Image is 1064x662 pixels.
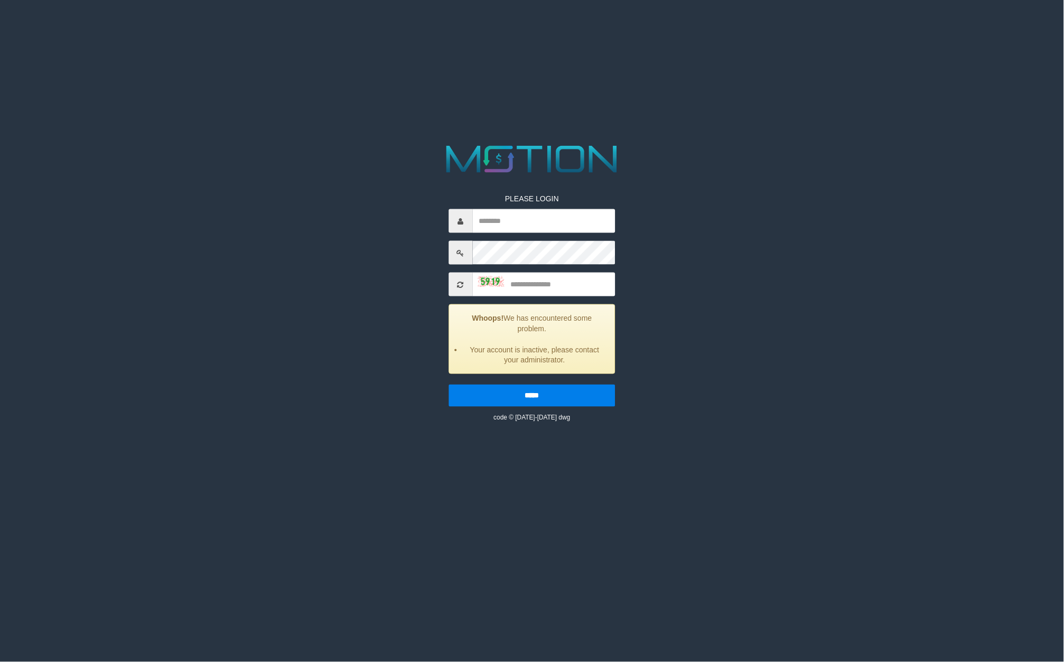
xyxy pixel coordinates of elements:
[439,141,625,178] img: MOTION_logo.png
[478,276,504,286] img: captcha
[449,193,615,204] p: PLEASE LOGIN
[493,414,570,422] small: code © [DATE]-[DATE] dwg
[449,304,615,374] div: We has encountered some problem.
[462,344,607,366] li: Your account is inactive, please contact your administrator.
[472,314,504,322] strong: Whoops!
